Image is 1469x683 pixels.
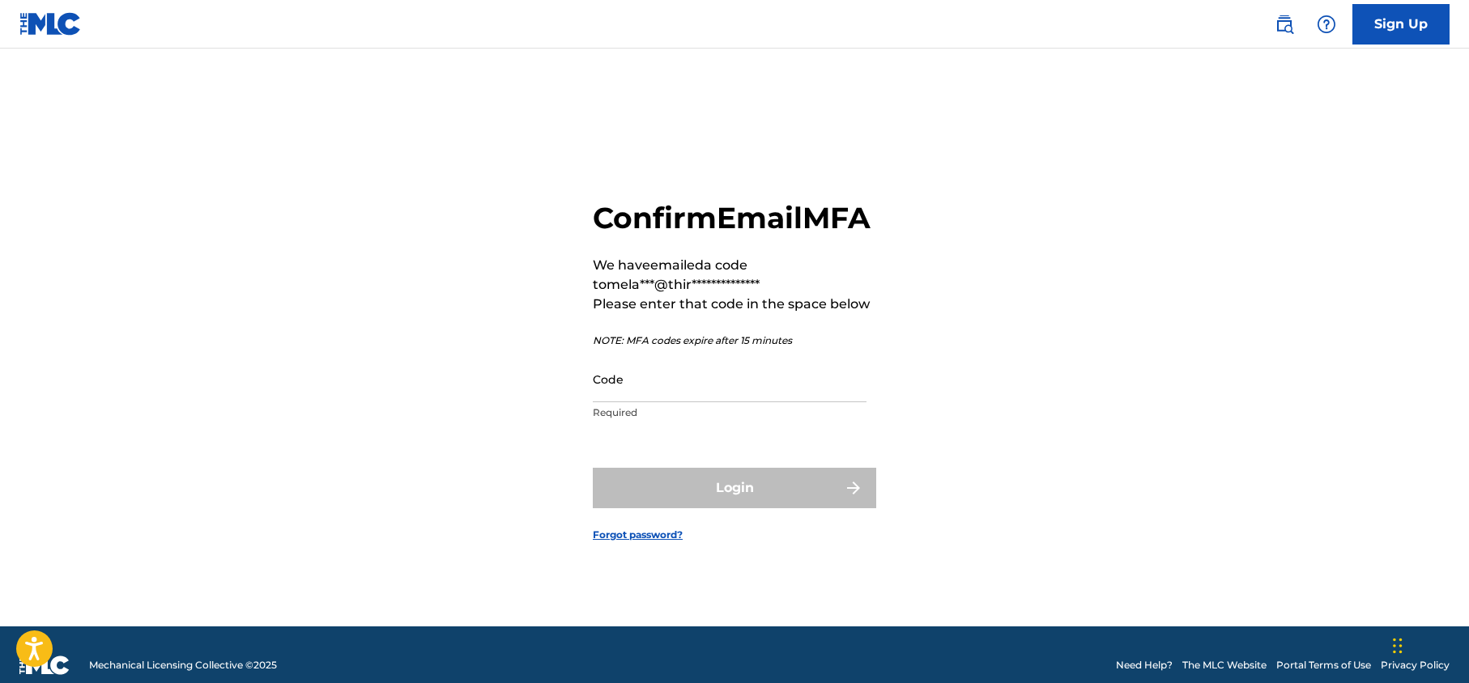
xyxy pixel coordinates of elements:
[1317,15,1336,34] img: help
[1275,15,1294,34] img: search
[1116,658,1173,672] a: Need Help?
[593,528,683,542] a: Forgot password?
[1393,621,1403,670] div: Drag
[593,405,866,420] p: Required
[593,295,876,314] p: Please enter that code in the space below
[1276,658,1371,672] a: Portal Terms of Use
[1381,658,1450,672] a: Privacy Policy
[89,658,277,672] span: Mechanical Licensing Collective © 2025
[1388,605,1469,683] iframe: Chat Widget
[593,200,876,236] h2: Confirm Email MFA
[19,12,82,36] img: MLC Logo
[19,655,70,675] img: logo
[1268,8,1301,40] a: Public Search
[593,333,876,348] p: NOTE: MFA codes expire after 15 minutes
[1310,8,1343,40] div: Help
[1352,4,1450,45] a: Sign Up
[1182,658,1267,672] a: The MLC Website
